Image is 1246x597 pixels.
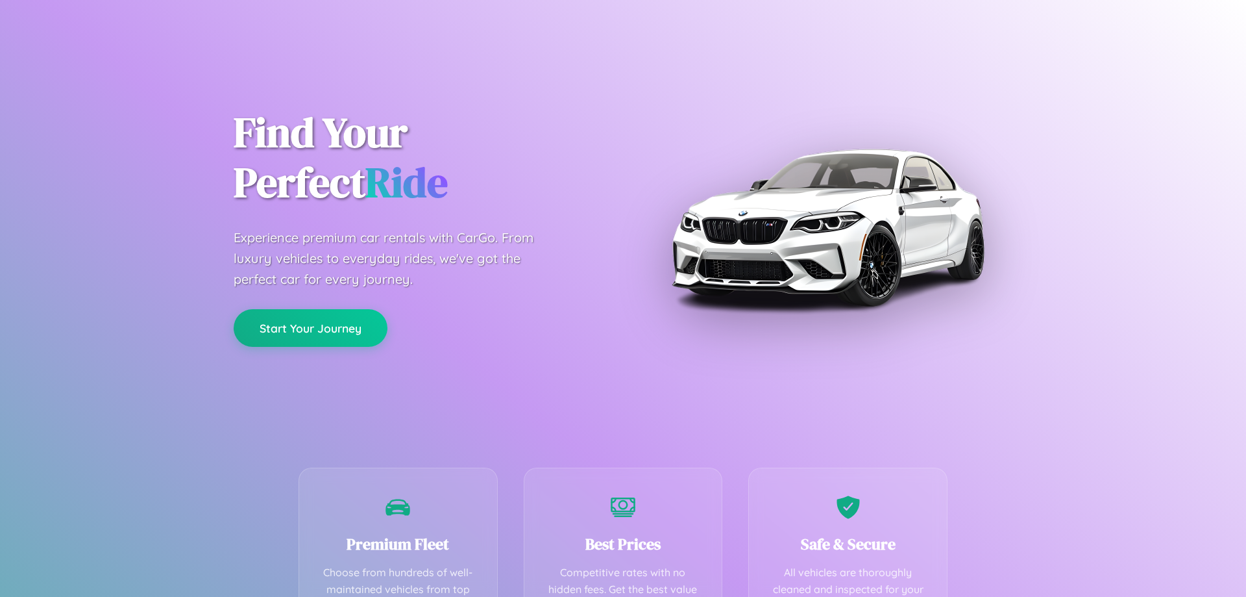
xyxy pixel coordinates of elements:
[768,533,927,555] h3: Safe & Secure
[544,533,703,555] h3: Best Prices
[665,65,990,390] img: Premium BMW car rental vehicle
[234,227,558,290] p: Experience premium car rentals with CarGo. From luxury vehicles to everyday rides, we've got the ...
[234,309,387,347] button: Start Your Journey
[234,108,604,208] h1: Find Your Perfect
[319,533,478,555] h3: Premium Fleet
[365,154,448,210] span: Ride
